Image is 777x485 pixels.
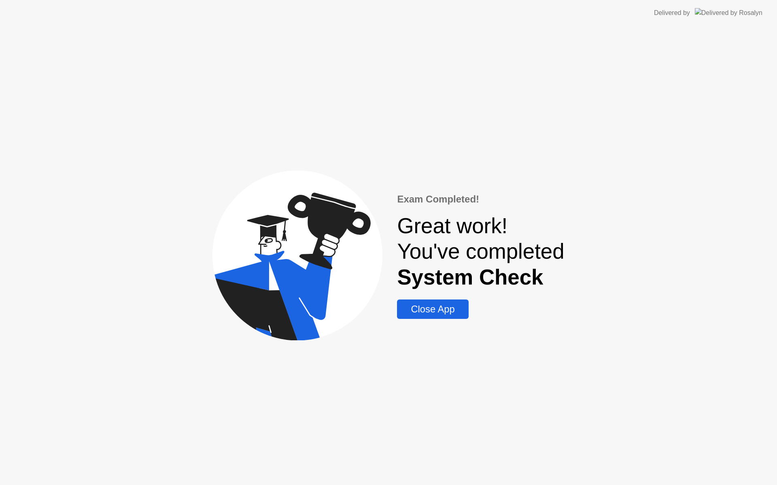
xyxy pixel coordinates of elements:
div: Great work! You've completed [397,213,564,290]
div: Delivered by [654,8,690,18]
img: Delivered by Rosalyn [695,8,762,17]
div: Close App [399,304,466,315]
b: System Check [397,265,543,289]
div: Exam Completed! [397,192,564,207]
button: Close App [397,299,468,319]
